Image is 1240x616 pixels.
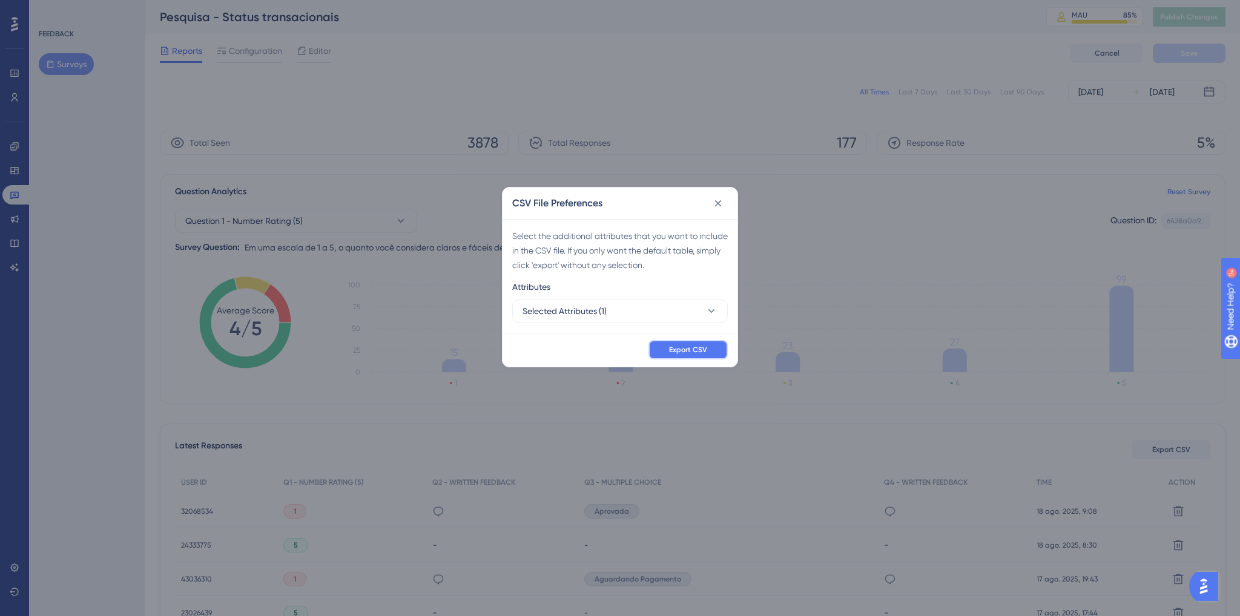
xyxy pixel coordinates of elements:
span: Export CSV [669,345,707,355]
h2: CSV File Preferences [512,196,602,211]
span: Selected Attributes (1) [523,304,607,318]
span: Need Help? [28,3,76,18]
iframe: UserGuiding AI Assistant Launcher [1189,568,1225,605]
span: Attributes [512,280,550,294]
div: Select the additional attributes that you want to include in the CSV file. If you only want the d... [512,229,728,272]
div: 9+ [82,6,90,16]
